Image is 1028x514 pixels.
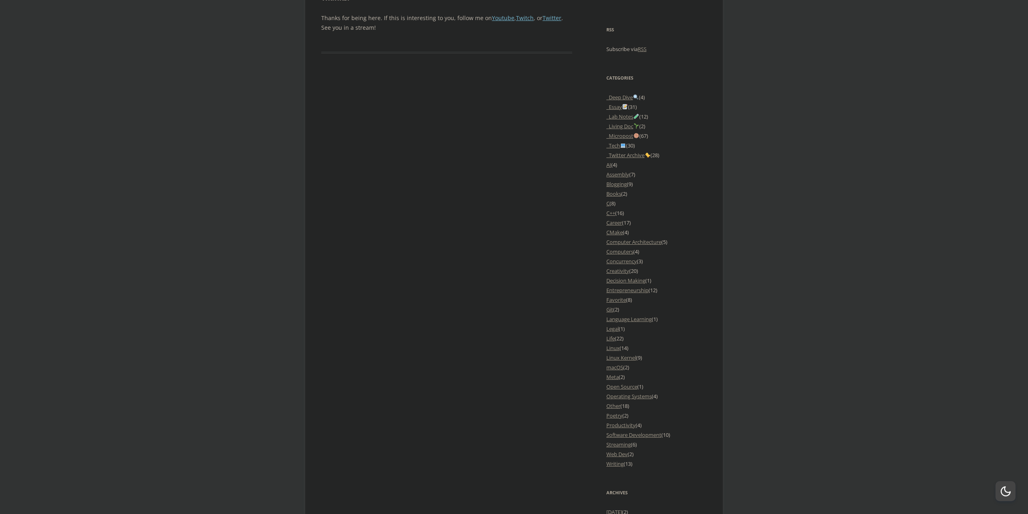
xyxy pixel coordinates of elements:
[606,219,622,226] a: Career
[606,44,707,54] p: Subscribe via
[606,430,707,440] li: (10)
[606,121,707,131] li: (2)
[606,123,639,130] a: _Living Doc
[606,287,649,294] a: Entrepreneurship
[606,179,707,189] li: (9)
[606,335,615,342] a: Life
[606,285,707,295] li: (12)
[606,440,707,449] li: (6)
[606,488,707,498] h3: Archives
[634,123,639,129] img: 🌱
[606,247,707,256] li: (4)
[606,344,620,352] a: Linux
[606,94,639,101] a: _Deep Dive
[620,143,626,148] img: 💻
[606,383,637,390] a: Open Source
[606,372,707,382] li: (2)
[606,112,707,121] li: (12)
[543,14,561,22] a: Twitter
[606,460,624,467] a: Writing
[606,248,633,255] a: Computers
[606,150,707,160] li: (28)
[606,422,636,429] a: Productivity
[606,25,707,35] h3: RSS
[606,411,707,420] li: (2)
[606,449,707,459] li: (2)
[606,102,707,112] li: (31)
[606,296,626,303] a: Favorite
[606,113,639,120] a: _Lab Notes
[606,334,707,343] li: (22)
[606,393,652,400] a: Operating Systems
[606,402,620,410] a: Other
[606,218,707,227] li: (17)
[606,256,707,266] li: (3)
[492,14,514,22] a: Youtube
[606,267,629,274] a: Creativity
[606,325,619,332] a: Legal
[606,343,707,353] li: (14)
[321,13,572,33] p: Thanks for being here. If this is interesting to you, follow me on , , or . See you in a stream!
[606,431,661,438] a: Software Development
[606,373,619,381] a: Meta
[606,362,707,372] li: (2)
[606,305,707,314] li: (2)
[606,160,707,170] li: (4)
[606,324,707,334] li: (1)
[606,171,629,178] a: Assembly
[606,141,707,150] li: (30)
[606,170,707,179] li: (7)
[606,229,623,236] a: CMake
[606,132,639,139] a: _Micropost
[606,208,707,218] li: (16)
[606,382,707,391] li: (1)
[606,266,707,276] li: (20)
[516,14,534,22] a: Twitch
[606,209,615,217] a: C++
[606,401,707,411] li: (18)
[606,277,645,284] a: Decision Making
[622,104,628,109] img: 📝
[606,199,707,208] li: (8)
[638,45,647,53] a: RSS
[606,180,627,188] a: Blogging
[606,306,613,313] a: Git
[606,364,623,371] a: macOS
[645,152,650,158] img: 🐤
[606,420,707,430] li: (4)
[606,353,707,362] li: (9)
[606,161,611,168] a: AI
[633,94,638,100] img: 🔍
[606,314,707,324] li: (1)
[606,238,661,246] a: Computer Architecture
[606,103,628,111] a: _Essay
[606,237,707,247] li: (5)
[606,131,707,141] li: (67)
[606,73,707,83] h3: Categories
[606,441,631,448] a: Streaming
[606,227,707,237] li: (4)
[606,354,636,361] a: Linux Kernel
[606,276,707,285] li: (1)
[606,412,622,419] a: Poetry
[606,258,637,265] a: Concurrency
[606,92,707,102] li: (4)
[606,451,628,458] a: Web Dev
[606,391,707,401] li: (4)
[606,315,652,323] a: Language Learning
[606,152,651,159] a: _Twitter Archive
[606,142,626,149] a: _Tech
[634,114,639,119] img: 🧪
[606,295,707,305] li: (8)
[606,459,707,469] li: (13)
[606,189,707,199] li: (2)
[606,190,621,197] a: Books
[606,200,610,207] a: C
[634,133,639,138] img: 🍪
